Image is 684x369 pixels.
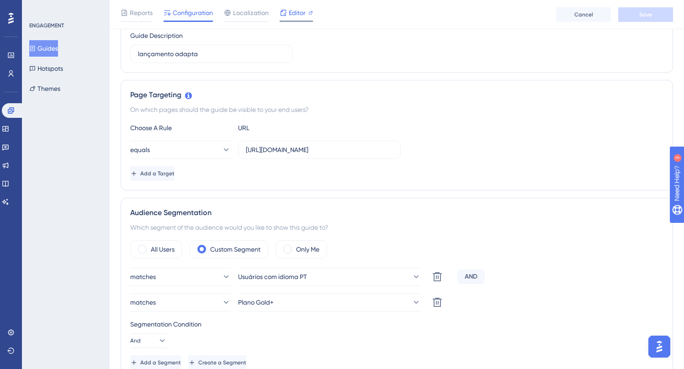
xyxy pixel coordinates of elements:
[130,30,183,41] div: Guide Description
[246,145,393,155] input: yourwebsite.com/path
[130,271,156,282] span: matches
[173,7,213,18] span: Configuration
[238,122,339,133] div: URL
[138,49,285,59] input: Type your Guide’s Description here
[130,333,167,348] button: And
[238,293,421,311] button: Plano Gold+
[198,359,246,366] span: Create a Segment
[556,7,611,22] button: Cancel
[140,359,181,366] span: Add a Segment
[233,7,269,18] span: Localization
[210,244,260,255] label: Custom Segment
[574,11,593,18] span: Cancel
[29,22,64,29] div: ENGAGEMENT
[130,319,663,330] div: Segmentation Condition
[130,166,175,181] button: Add a Target
[296,244,319,255] label: Only Me
[130,268,231,286] button: matches
[130,104,663,115] div: On which pages should the guide be visible to your end users?
[130,207,663,218] div: Audience Segmentation
[457,269,485,284] div: AND
[29,80,60,97] button: Themes
[21,2,57,13] span: Need Help?
[238,297,274,308] span: Plano Gold+
[618,7,673,22] button: Save
[130,122,231,133] div: Choose A Rule
[130,7,153,18] span: Reports
[130,144,150,155] span: equals
[646,333,673,360] iframe: UserGuiding AI Assistant Launcher
[130,297,156,308] span: matches
[130,90,663,100] div: Page Targeting
[238,271,307,282] span: Usuários com idioma PT
[289,7,306,18] span: Editor
[238,268,421,286] button: Usuários com idioma PT
[140,170,175,177] span: Add a Target
[151,244,175,255] label: All Users
[130,141,231,159] button: equals
[130,337,141,344] span: And
[130,293,231,311] button: matches
[29,40,58,57] button: Guides
[64,5,66,12] div: 3
[639,11,652,18] span: Save
[29,60,63,77] button: Hotspots
[130,222,663,233] div: Which segment of the audience would you like to show this guide to?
